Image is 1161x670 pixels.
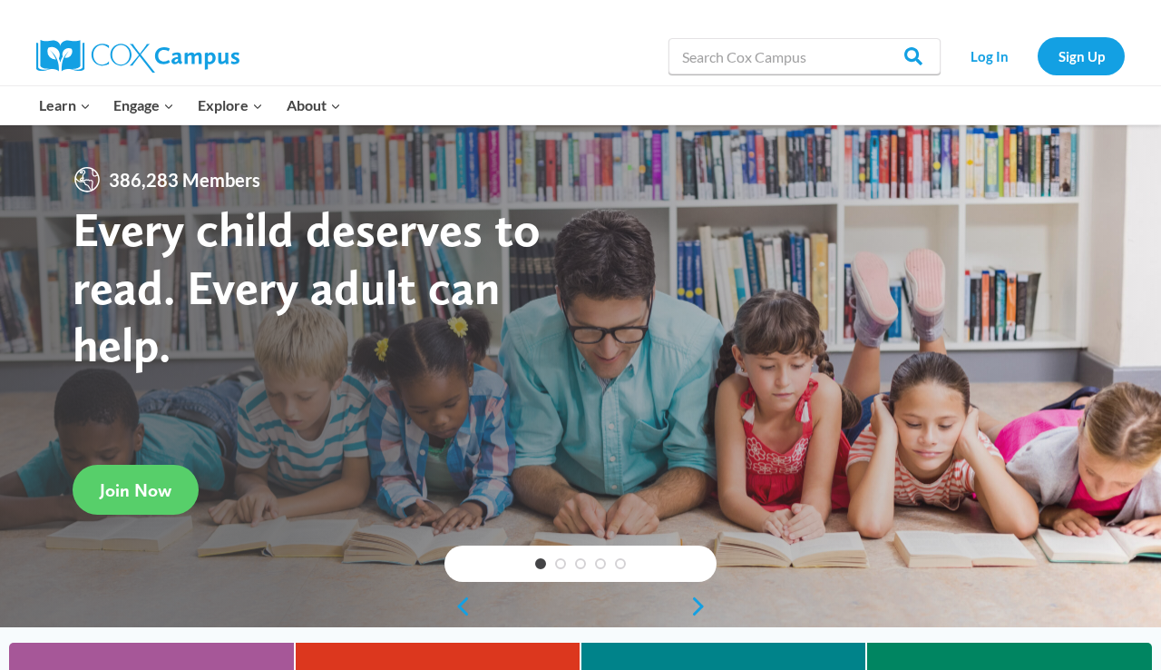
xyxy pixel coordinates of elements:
a: 5 [615,558,626,569]
strong: Every child deserves to read. Every adult can help. [73,200,541,373]
span: 386,283 Members [102,165,268,194]
a: Sign Up [1038,37,1125,74]
a: Join Now [73,465,199,515]
a: Log In [950,37,1029,74]
a: 2 [555,558,566,569]
span: Join Now [100,479,171,501]
span: Explore [198,94,263,117]
a: previous [444,596,472,617]
a: 1 [535,558,546,569]
span: About [287,94,341,117]
nav: Primary Navigation [27,86,352,124]
a: next [689,596,717,617]
div: content slider buttons [444,588,717,625]
img: Cox Campus [36,40,239,73]
a: 3 [575,558,586,569]
span: Engage [113,94,174,117]
a: 4 [595,558,606,569]
input: Search Cox Campus [668,38,941,74]
span: Learn [39,94,91,117]
nav: Secondary Navigation [950,37,1125,74]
